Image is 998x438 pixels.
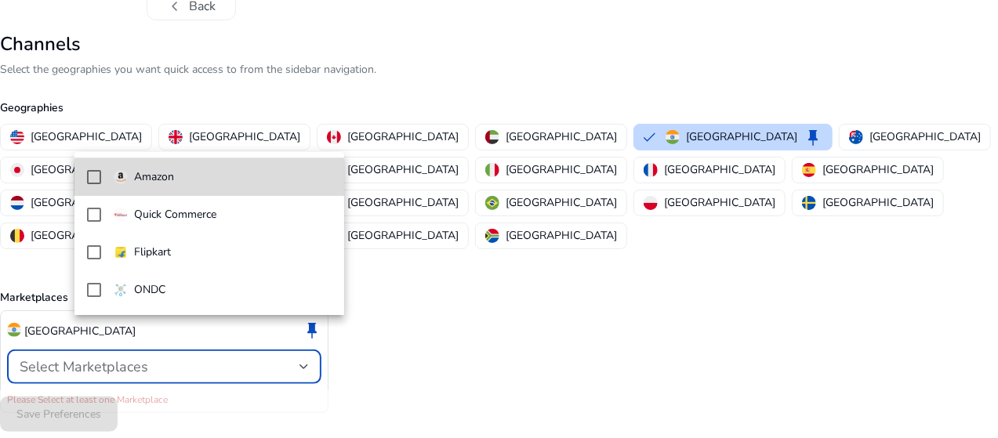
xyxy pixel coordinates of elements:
img: ondc-sm.webp [114,283,128,297]
p: Quick Commerce [134,206,216,223]
p: Flipkart [134,244,171,261]
img: amazon.svg [114,170,128,184]
img: quick-commerce.gif [114,208,128,222]
p: Amazon [134,168,174,186]
img: flipkart.svg [114,245,128,259]
p: ONDC [134,281,165,299]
